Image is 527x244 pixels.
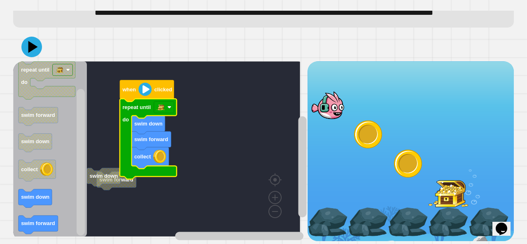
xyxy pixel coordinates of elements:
text: do [122,117,129,123]
text: repeat until [122,105,151,111]
text: swim down [21,194,49,200]
div: Blockly Workspace [13,61,308,241]
text: do [21,79,28,86]
text: swim forward [21,112,55,119]
text: swim forward [21,221,55,227]
text: swim forward [134,137,168,143]
text: swim down [21,139,49,145]
text: swim down [89,173,118,179]
iframe: chat widget [492,211,519,236]
text: swim down [134,121,163,127]
text: clicked [154,86,172,93]
text: when [122,86,136,93]
text: repeat until [21,67,49,73]
text: collect [134,154,151,160]
text: collect [21,166,38,172]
